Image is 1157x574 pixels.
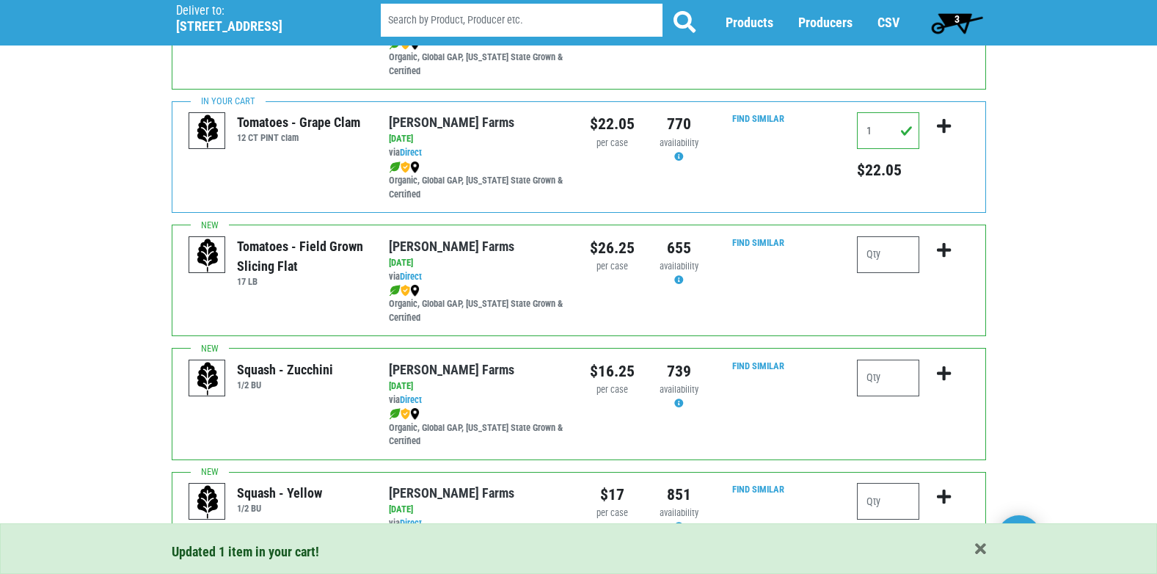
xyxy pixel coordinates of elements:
[389,239,514,254] a: [PERSON_NAME] Farms
[389,160,567,202] div: Organic, Global GAP, [US_STATE] State Grown & Certified
[660,261,698,272] span: availability
[590,506,635,520] div: per case
[400,517,422,528] a: Direct
[401,161,410,173] img: safety-e55c860ca8c00a9c171001a62a92dabd.png
[389,37,567,79] div: Organic, Global GAP, [US_STATE] State Grown & Certified
[237,379,333,390] h6: 1/2 BU
[389,393,567,407] div: via
[401,285,410,297] img: safety-e55c860ca8c00a9c171001a62a92dabd.png
[410,408,420,420] img: map_marker-0e94453035b3232a4d21701695807de9.png
[389,283,567,325] div: Organic, Global GAP, [US_STATE] State Grown & Certified
[660,507,698,518] span: availability
[732,484,784,495] a: Find Similar
[590,236,635,260] div: $26.25
[172,542,986,562] div: Updated 1 item in your cart!
[381,4,663,37] input: Search by Product, Producer etc.
[389,256,567,270] div: [DATE]
[237,276,367,287] h6: 17 LB
[389,379,567,393] div: [DATE]
[657,483,701,506] div: 851
[237,236,367,276] div: Tomatoes - Field Grown Slicing Flat
[176,4,343,18] p: Deliver to:
[189,484,226,520] img: placeholder-variety-43d6402dacf2d531de610a020419775a.svg
[657,112,701,136] div: 770
[877,15,899,31] a: CSV
[389,503,567,517] div: [DATE]
[590,360,635,383] div: $16.25
[389,407,567,449] div: Organic, Global GAP, [US_STATE] State Grown & Certified
[590,137,635,150] div: per case
[400,147,422,158] a: Direct
[857,360,919,396] input: Qty
[400,394,422,405] a: Direct
[389,270,567,284] div: via
[590,383,635,397] div: per case
[176,18,343,34] h5: [STREET_ADDRESS]
[389,161,401,173] img: leaf-e5c59151409436ccce96b2ca1b28e03c.png
[410,285,420,297] img: map_marker-0e94453035b3232a4d21701695807de9.png
[400,271,422,282] a: Direct
[237,112,360,132] div: Tomatoes - Grape Clam
[857,483,919,520] input: Qty
[732,360,784,371] a: Find Similar
[237,132,360,143] h6: 12 CT PINT clam
[590,112,635,136] div: $22.05
[401,408,410,420] img: safety-e55c860ca8c00a9c171001a62a92dabd.png
[732,113,784,124] a: Find Similar
[726,15,773,31] a: Products
[857,112,919,149] input: Qty
[389,146,567,160] div: via
[955,13,960,25] span: 3
[410,161,420,173] img: map_marker-0e94453035b3232a4d21701695807de9.png
[389,115,514,130] a: [PERSON_NAME] Farms
[857,161,919,180] h5: Total price
[237,483,322,503] div: Squash - Yellow
[732,237,784,248] a: Find Similar
[857,236,919,273] input: Qty
[657,360,701,383] div: 739
[657,137,701,164] div: Availability may be subject to change.
[237,360,333,379] div: Squash - Zucchini
[189,237,226,274] img: placeholder-variety-43d6402dacf2d531de610a020419775a.svg
[660,384,698,395] span: availability
[237,503,322,514] h6: 1/2 BU
[389,285,401,297] img: leaf-e5c59151409436ccce96b2ca1b28e03c.png
[660,137,698,148] span: availability
[590,260,635,274] div: per case
[189,113,226,150] img: placeholder-variety-43d6402dacf2d531de610a020419775a.svg
[389,485,514,501] a: [PERSON_NAME] Farms
[657,236,701,260] div: 655
[389,408,401,420] img: leaf-e5c59151409436ccce96b2ca1b28e03c.png
[389,132,567,146] div: [DATE]
[189,360,226,397] img: placeholder-variety-43d6402dacf2d531de610a020419775a.svg
[590,483,635,506] div: $17
[798,15,853,31] a: Producers
[924,8,990,37] a: 3
[389,517,567,531] div: via
[389,362,514,377] a: [PERSON_NAME] Farms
